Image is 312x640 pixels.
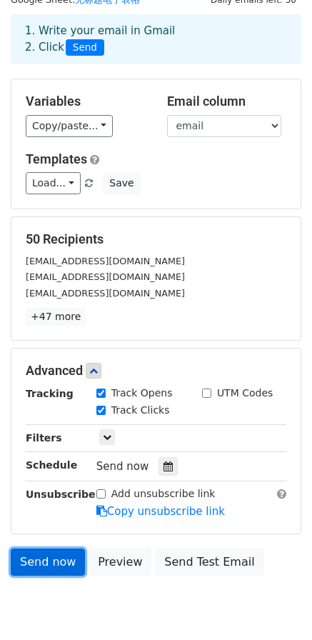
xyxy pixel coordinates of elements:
[241,571,312,640] div: 聊天小组件
[26,231,286,247] h5: 50 Recipients
[26,94,146,109] h5: Variables
[26,432,62,444] strong: Filters
[89,549,151,576] a: Preview
[14,23,298,56] div: 1. Write your email in Gmail 2. Click
[111,403,170,418] label: Track Clicks
[26,151,87,166] a: Templates
[26,308,86,326] a: +47 more
[96,460,149,473] span: Send now
[167,94,287,109] h5: Email column
[217,386,273,401] label: UTM Codes
[66,39,104,56] span: Send
[155,549,263,576] a: Send Test Email
[26,363,286,379] h5: Advanced
[26,256,185,266] small: [EMAIL_ADDRESS][DOMAIN_NAME]
[26,115,113,137] a: Copy/paste...
[26,288,185,299] small: [EMAIL_ADDRESS][DOMAIN_NAME]
[111,486,216,501] label: Add unsubscribe link
[26,388,74,399] strong: Tracking
[103,172,140,194] button: Save
[11,549,85,576] a: Send now
[26,172,81,194] a: Load...
[241,571,312,640] iframe: Chat Widget
[26,271,185,282] small: [EMAIL_ADDRESS][DOMAIN_NAME]
[26,489,96,500] strong: Unsubscribe
[96,505,225,518] a: Copy unsubscribe link
[26,459,77,471] strong: Schedule
[111,386,173,401] label: Track Opens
